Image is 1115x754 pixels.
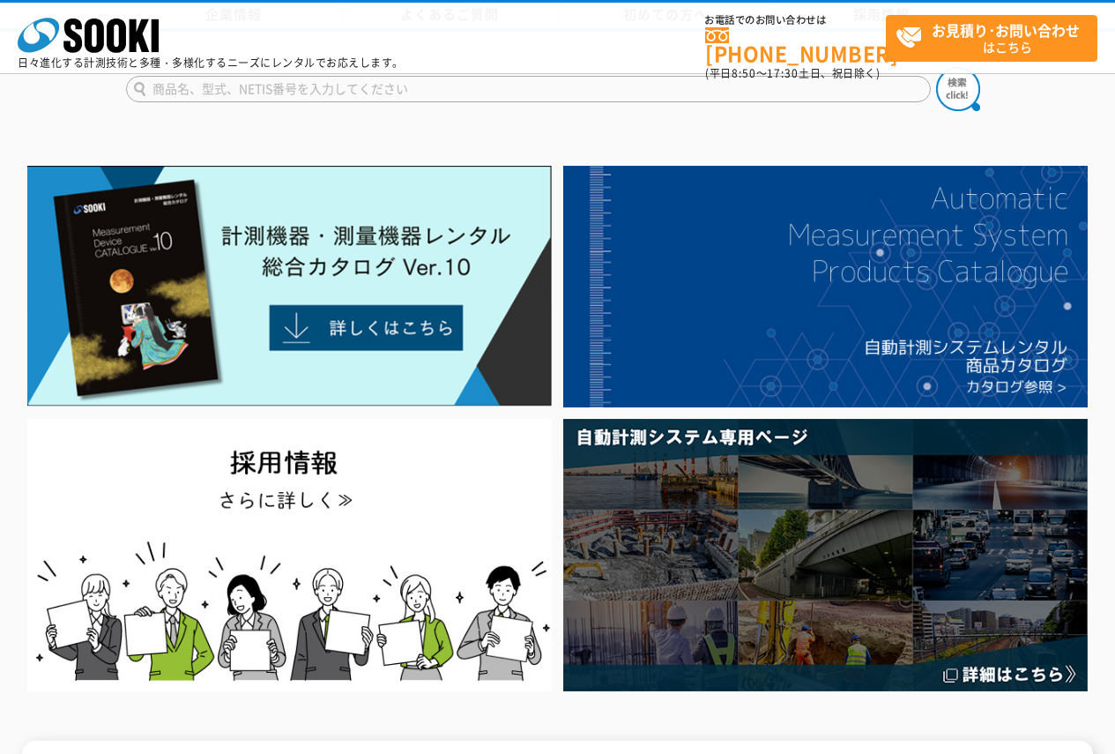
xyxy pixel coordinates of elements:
[18,57,404,68] p: 日々進化する計測技術と多種・多様化するニーズにレンタルでお応えします。
[563,419,1088,691] img: 自動計測システム専用ページ
[563,166,1088,408] img: 自動計測システムカタログ
[896,16,1096,60] span: はこちら
[27,166,552,407] img: Catalog Ver10
[126,76,931,102] input: 商品名、型式、NETIS番号を入力してください
[705,27,886,63] a: [PHONE_NUMBER]
[27,419,552,691] img: SOOKI recruit
[705,65,880,81] span: (平日 ～ 土日、祝日除く)
[767,65,799,81] span: 17:30
[732,65,756,81] span: 8:50
[932,19,1080,41] strong: お見積り･お問い合わせ
[936,67,980,111] img: btn_search.png
[886,15,1097,62] a: お見積り･お問い合わせはこちら
[705,15,886,26] span: お電話でのお問い合わせは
